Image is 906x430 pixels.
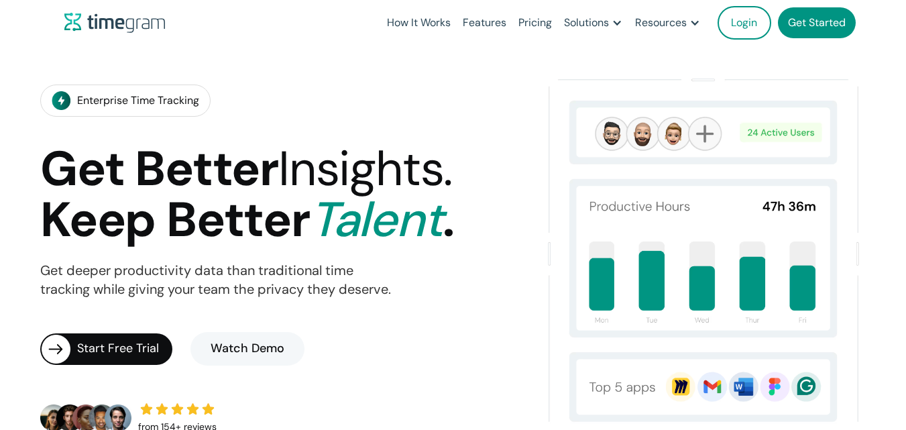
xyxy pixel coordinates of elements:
[77,339,172,358] div: Start Free Trial
[718,6,771,40] a: Login
[837,343,900,407] iframe: Tidio Chat
[77,91,199,110] div: Enterprise Time Tracking
[40,333,172,365] a: Start Free Trial
[278,138,452,200] span: Insights.
[635,13,687,32] div: Resources
[40,262,391,299] p: Get deeper productivity data than traditional time tracking while giving your team the privacy th...
[778,7,856,38] a: Get Started
[40,144,453,246] h1: Get Better Keep Better .
[564,13,609,32] div: Solutions
[190,332,304,366] a: Watch Demo
[310,189,443,251] span: Talent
